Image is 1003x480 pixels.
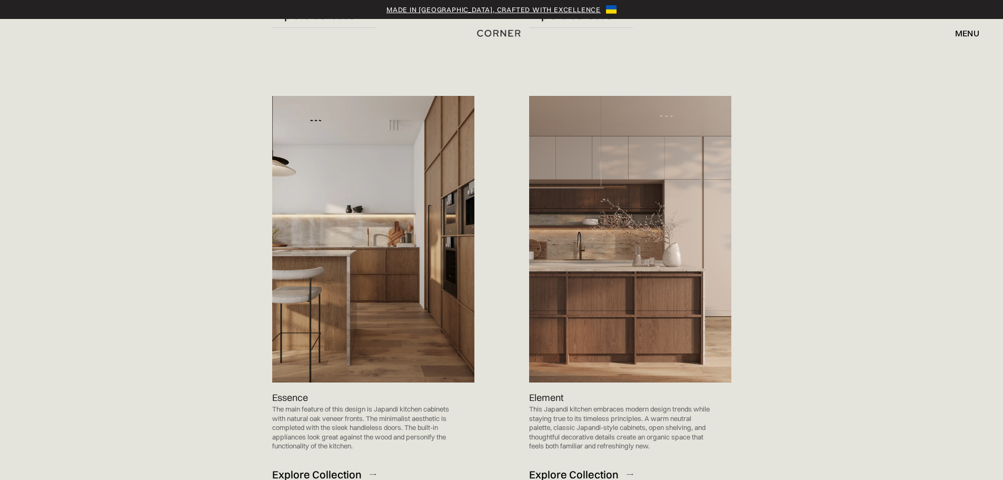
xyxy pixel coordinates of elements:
p: Essence [272,390,308,405]
a: home [465,26,538,40]
p: This Japandi kitchen embraces modern design trends while staying true to its timeless principles.... [529,405,710,451]
div: menu [945,24,979,42]
a: Made in [GEOGRAPHIC_DATA], crafted with excellence [386,4,601,15]
p: The main feature of this design is Japandi kitchen cabinets with natural oak veneer fronts. The m... [272,405,453,451]
p: Element [529,390,563,405]
div: menu [955,29,979,37]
